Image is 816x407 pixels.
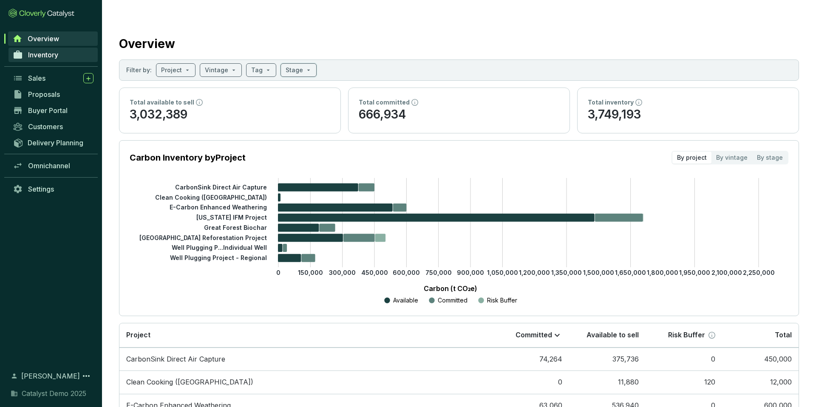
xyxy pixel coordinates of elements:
[8,136,98,150] a: Delivery Planning
[752,152,788,164] div: By stage
[130,98,194,107] p: Total available to sell
[672,152,711,164] div: By project
[646,370,722,394] td: 120
[647,269,678,276] tspan: 1,800,000
[743,269,775,276] tspan: 2,250,000
[519,269,550,276] tspan: 1,200,000
[8,71,98,85] a: Sales
[487,269,518,276] tspan: 1,050,000
[722,323,799,348] th: Total
[438,296,467,305] p: Committed
[28,34,59,43] span: Overview
[276,269,280,276] tspan: 0
[588,107,788,123] p: 3,749,193
[8,48,98,62] a: Inventory
[393,296,418,305] p: Available
[298,269,323,276] tspan: 150,000
[393,269,420,276] tspan: 600,000
[8,158,98,173] a: Omnichannel
[204,224,267,231] tspan: Great Forest Biochar
[130,152,246,164] p: Carbon Inventory by Project
[668,331,705,340] p: Risk Buffer
[28,90,60,99] span: Proposals
[28,122,63,131] span: Customers
[457,269,484,276] tspan: 900,000
[172,244,267,251] tspan: Well Plugging P...Individual Well
[8,182,98,196] a: Settings
[28,74,45,82] span: Sales
[361,269,388,276] tspan: 450,000
[21,371,80,381] span: [PERSON_NAME]
[170,254,267,261] tspan: Well Plugging Project - Regional
[28,106,68,115] span: Buyer Portal
[175,184,267,191] tspan: CarbonSink Direct Air Capture
[196,214,267,221] tspan: [US_STATE] IFM Project
[516,331,552,340] p: Committed
[8,103,98,118] a: Buyer Portal
[126,66,152,74] p: Filter by:
[569,348,646,371] td: 375,736
[671,151,788,164] div: segmented control
[359,107,559,123] p: 666,934
[493,370,569,394] td: 0
[551,269,582,276] tspan: 1,350,000
[679,269,710,276] tspan: 1,950,000
[8,87,98,102] a: Proposals
[28,161,70,170] span: Omnichannel
[119,370,493,394] td: Clean Cooking (Zambia)
[155,193,267,201] tspan: Clean Cooking ([GEOGRAPHIC_DATA])
[487,296,517,305] p: Risk Buffer
[28,185,54,193] span: Settings
[8,119,98,134] a: Customers
[569,370,646,394] td: 11,880
[583,269,614,276] tspan: 1,500,000
[588,98,634,107] p: Total inventory
[329,269,356,276] tspan: 300,000
[22,388,86,399] span: Catalyst Demo 2025
[8,31,98,46] a: Overview
[170,203,267,211] tspan: E-Carbon Enhanced Weathering
[722,370,799,394] td: 12,000
[425,269,452,276] tspan: 750,000
[119,348,493,371] td: CarbonSink Direct Air Capture
[711,269,742,276] tspan: 2,100,000
[569,323,646,348] th: Available to sell
[119,35,175,53] h2: Overview
[142,283,759,294] p: Carbon (t CO₂e)
[139,234,267,241] tspan: [GEOGRAPHIC_DATA] Reforestation Project
[28,138,83,147] span: Delivery Planning
[646,348,722,371] td: 0
[493,348,569,371] td: 74,264
[711,152,752,164] div: By vintage
[722,348,799,371] td: 450,000
[28,51,58,59] span: Inventory
[615,269,646,276] tspan: 1,650,000
[119,323,493,348] th: Project
[359,98,410,107] p: Total committed
[130,107,330,123] p: 3,032,389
